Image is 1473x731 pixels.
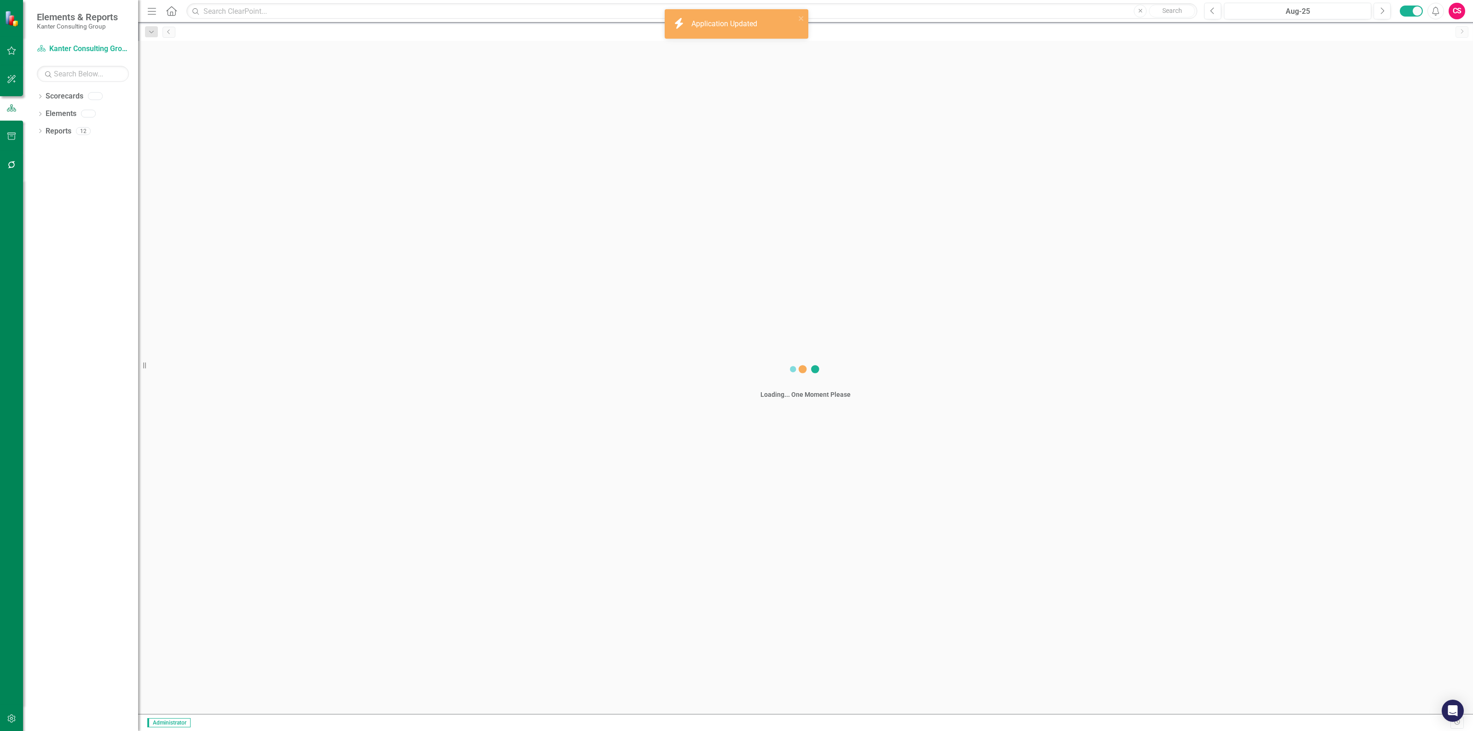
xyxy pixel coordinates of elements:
[798,13,805,23] button: close
[1224,3,1371,19] button: Aug-25
[37,23,118,30] small: Kanter Consulting Group
[46,109,76,119] a: Elements
[186,3,1197,19] input: Search ClearPoint...
[37,44,129,54] a: Kanter Consulting Group, CPAs & Advisors
[691,19,760,29] div: Application Updated
[147,718,191,727] span: Administrator
[37,66,129,82] input: Search Below...
[76,127,91,135] div: 12
[760,390,851,399] div: Loading... One Moment Please
[1442,700,1464,722] div: Open Intercom Messenger
[1227,6,1368,17] div: Aug-25
[37,12,118,23] span: Elements & Reports
[1162,7,1182,14] span: Search
[46,91,83,102] a: Scorecards
[46,126,71,137] a: Reports
[1149,5,1195,17] button: Search
[5,11,21,27] img: ClearPoint Strategy
[1449,3,1465,19] button: CS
